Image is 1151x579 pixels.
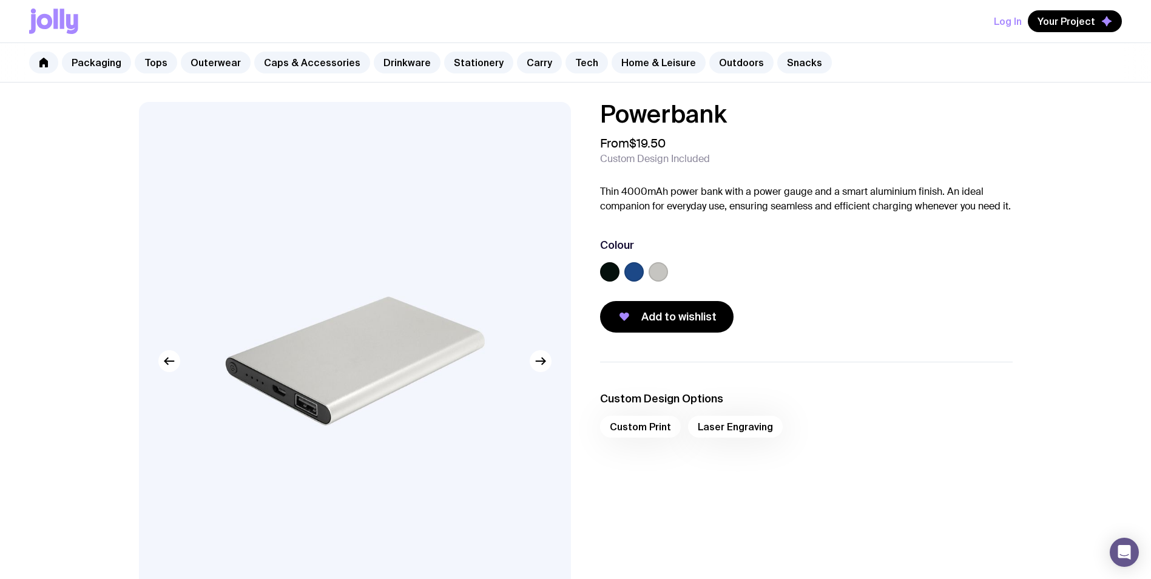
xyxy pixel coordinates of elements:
[600,153,710,165] span: Custom Design Included
[612,52,706,73] a: Home & Leisure
[600,136,666,151] span: From
[254,52,370,73] a: Caps & Accessories
[600,391,1013,406] h3: Custom Design Options
[444,52,513,73] a: Stationery
[1110,538,1139,567] div: Open Intercom Messenger
[565,52,608,73] a: Tech
[600,185,1013,214] p: Thin 4000mAh power bank with a power gauge and a smart aluminium finish. An ideal companion for e...
[374,52,440,73] a: Drinkware
[517,52,562,73] a: Carry
[1028,10,1122,32] button: Your Project
[777,52,832,73] a: Snacks
[181,52,251,73] a: Outerwear
[709,52,774,73] a: Outdoors
[641,310,717,324] span: Add to wishlist
[600,301,734,333] button: Add to wishlist
[600,102,1013,126] h1: Powerbank
[135,52,177,73] a: Tops
[600,238,634,252] h3: Colour
[629,135,666,151] span: $19.50
[1038,15,1095,27] span: Your Project
[62,52,131,73] a: Packaging
[994,10,1022,32] button: Log In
